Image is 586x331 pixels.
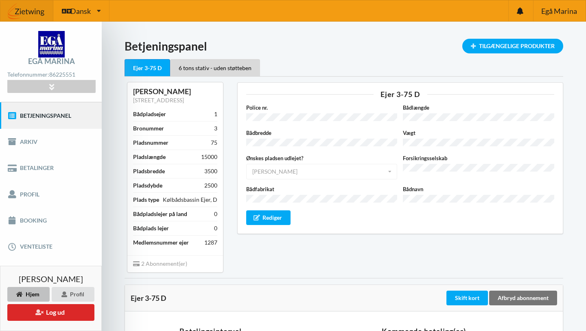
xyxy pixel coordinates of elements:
[133,238,189,247] div: Medlemsnummer ejer
[133,110,166,118] div: Bådpladsejer
[133,224,169,232] div: Bådplads lejer
[7,304,94,321] button: Log ud
[133,139,168,147] div: Pladsnummer
[133,124,164,132] div: Bronummer
[541,7,577,15] span: Egå Marina
[38,31,65,57] img: logo
[204,167,217,175] div: 3500
[246,104,398,112] label: Police nr.
[7,287,50,302] div: Hjem
[125,59,170,77] div: Ejer 3-75 D
[52,287,94,302] div: Profil
[214,124,217,132] div: 3
[131,294,445,302] div: Ejer 3-75 D
[49,71,75,78] strong: 86225551
[246,90,555,98] div: Ejer 3-75 D
[201,153,217,161] div: 15000
[246,185,398,193] label: Bådfabrikat
[19,275,83,283] span: [PERSON_NAME]
[133,260,187,267] span: 2 Abonnement(er)
[204,181,217,190] div: 2500
[211,139,217,147] div: 75
[70,7,91,15] span: Dansk
[214,210,217,218] div: 0
[246,210,291,225] div: Rediger
[133,167,165,175] div: Pladsbredde
[7,69,95,80] div: Telefonnummer:
[133,210,187,218] div: Bådpladslejer på land
[462,39,563,53] div: Tilgængelige Produkter
[403,129,554,137] label: Vægt
[446,291,488,305] div: Skift kort
[133,87,217,96] div: [PERSON_NAME]
[403,185,554,193] label: Bådnavn
[133,181,162,190] div: Pladsdybde
[28,57,75,65] div: Egå Marina
[204,238,217,247] div: 1287
[214,224,217,232] div: 0
[133,97,184,104] a: [STREET_ADDRESS]
[403,154,554,162] label: Forsikringsselskab
[170,59,260,76] div: 6 tons stativ - uden støtteben
[133,153,166,161] div: Pladslængde
[246,154,398,162] label: Ønskes pladsen udlejet?
[489,291,557,305] div: Afbryd abonnement
[246,129,398,137] label: Bådbredde
[163,196,217,204] div: Kølbådsbassin Ejer, D
[125,39,563,53] h1: Betjeningspanel
[133,196,159,204] div: Plads type
[403,104,554,112] label: Bådlængde
[214,110,217,118] div: 1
